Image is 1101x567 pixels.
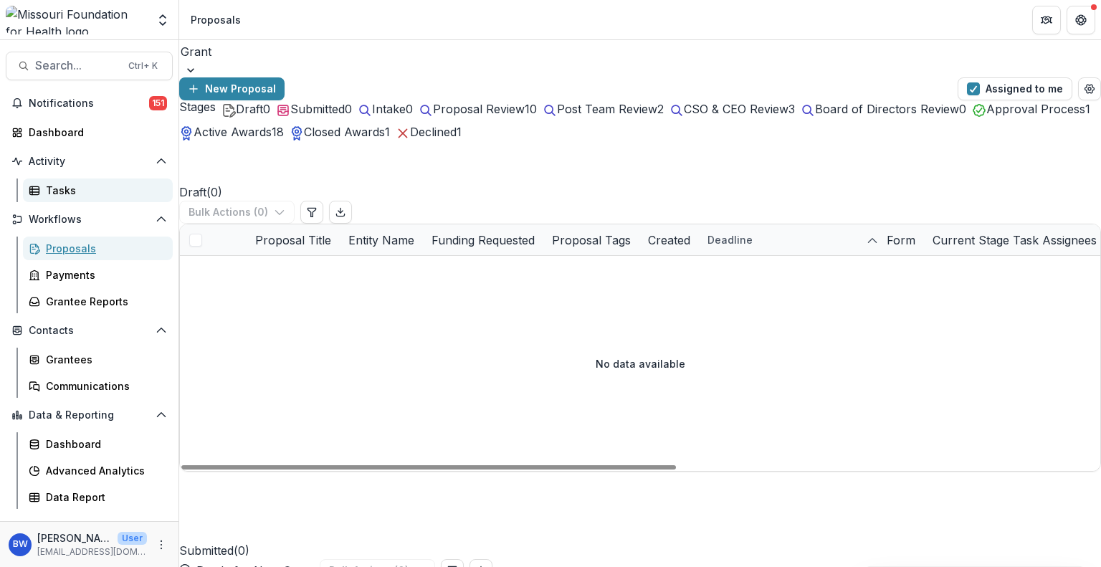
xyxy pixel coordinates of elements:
span: 0 [345,102,352,116]
a: Data Report [23,485,173,509]
span: Closed Awards [304,125,385,139]
div: Entity Name [340,224,423,255]
span: Search... [35,59,120,72]
div: Proposal Tags [543,224,639,255]
button: Open Data & Reporting [6,404,173,427]
div: Advanced Analytics [46,463,161,478]
button: Intake0 [358,100,413,118]
div: Proposals [46,241,161,256]
button: Search... [6,52,173,80]
p: No data available [596,356,685,371]
span: Submitted [290,102,345,116]
div: Form [878,224,924,255]
button: Partners [1032,6,1061,34]
div: Ctrl + K [125,58,161,74]
span: 3 [788,102,795,116]
a: Grantees [23,348,173,371]
a: Payments [23,263,173,287]
div: Communications [46,378,161,394]
div: Proposal Title [247,224,340,255]
a: Proposals [23,237,173,260]
span: Approval Process [986,102,1085,116]
div: Deadline [699,224,878,255]
a: Advanced Analytics [23,459,173,482]
span: Proposal Review [433,102,525,116]
p: User [118,532,147,545]
div: Payments [46,267,161,282]
div: Proposal Tags [543,232,639,249]
div: Created [639,224,699,255]
span: Draft [236,102,263,116]
button: Export table data [329,201,352,224]
div: Form [878,232,924,249]
span: Data & Reporting [29,409,150,421]
button: Bulk Actions (0) [179,201,295,224]
p: [EMAIL_ADDRESS][DOMAIN_NAME] [37,545,147,558]
span: Activity [29,156,150,168]
button: Open Workflows [6,208,173,231]
div: Dashboard [46,437,161,452]
span: CSO & CEO Review [684,102,788,116]
div: Funding Requested [423,224,543,255]
button: Approval Process1 [972,100,1090,118]
span: 18 [272,125,284,139]
div: Grantee Reports [46,294,161,309]
span: Active Awards [194,125,272,139]
div: Grantees [46,352,161,367]
h2: Submitted ( 0 ) [179,472,249,559]
button: Assigned to me [958,77,1072,100]
button: Open entity switcher [153,6,173,34]
span: Workflows [29,214,150,226]
svg: sorted ascending [867,235,878,247]
button: CSO & CEO Review3 [669,100,795,118]
span: 1 [457,125,462,139]
span: Contacts [29,325,150,337]
span: Intake [372,102,406,116]
div: Data Report [46,490,161,505]
span: Declined [410,125,457,139]
button: Proposal Review10 [419,100,537,118]
button: Declined1 [396,123,462,140]
span: 1 [1085,102,1090,116]
span: 0 [959,102,966,116]
button: Open Contacts [6,319,173,342]
div: Deadline [699,232,761,247]
div: Created [639,232,699,249]
span: 151 [149,96,167,110]
nav: breadcrumb [185,9,247,30]
div: Entity Name [340,232,423,249]
span: 0 [263,102,270,116]
button: Board of Directors Review0 [801,100,966,118]
button: Open Activity [6,150,173,173]
div: Funding Requested [423,232,543,249]
button: Post Team Review2 [543,100,664,118]
button: More [153,536,170,553]
span: 10 [525,102,537,116]
a: Dashboard [6,120,173,144]
button: Notifications151 [6,92,173,115]
span: Board of Directors Review [815,102,959,116]
a: Dashboard [23,432,173,456]
button: Closed Awards1 [290,123,390,140]
span: 2 [657,102,664,116]
button: Draft0 [221,100,270,118]
button: Edit table settings [300,201,323,224]
span: Notifications [29,97,149,110]
a: Grantee Reports [23,290,173,313]
span: Stages [179,100,216,114]
div: Dashboard [29,125,161,140]
div: Brian Washington [13,540,28,549]
span: 0 [406,102,413,116]
span: Post Team Review [557,102,657,116]
button: Get Help [1067,6,1095,34]
h2: Draft ( 0 ) [179,140,222,201]
button: Open table manager [1078,77,1101,100]
div: Tasks [46,183,161,198]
